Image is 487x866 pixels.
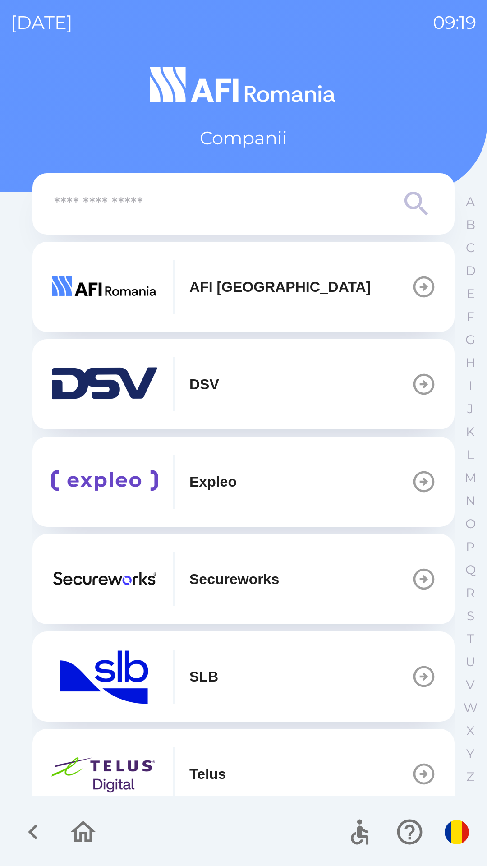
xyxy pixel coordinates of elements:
button: Telus [32,729,455,819]
button: G [459,328,482,351]
button: W [459,696,482,719]
button: T [459,627,482,650]
button: Z [459,765,482,788]
p: P [466,539,475,555]
p: Expleo [189,471,237,493]
p: I [469,378,472,394]
p: A [466,194,475,210]
button: D [459,259,482,282]
button: Expleo [32,437,455,527]
button: H [459,351,482,374]
button: E [459,282,482,305]
button: A [459,190,482,213]
p: R [466,585,475,601]
button: O [459,512,482,535]
button: K [459,420,482,443]
button: R [459,581,482,604]
p: DSV [189,373,219,395]
p: S [467,608,474,624]
img: 75f52d2f-686a-4e6a-90e2-4b12f5eeffd1.png [51,260,159,314]
img: ro flag [445,820,469,844]
p: K [466,424,475,440]
p: Companii [200,124,287,152]
img: 82bcf90f-76b5-4898-8699-c9a77ab99bdf.png [51,747,159,801]
p: V [466,677,475,693]
button: B [459,213,482,236]
p: C [466,240,475,256]
p: [DATE] [11,9,73,36]
button: Secureworks [32,534,455,624]
p: 09:19 [433,9,476,36]
p: AFI [GEOGRAPHIC_DATA] [189,276,371,298]
p: D [465,263,476,279]
button: Y [459,742,482,765]
img: Logo [32,63,455,106]
p: Y [466,746,474,762]
button: DSV [32,339,455,429]
p: B [466,217,475,233]
p: X [466,723,474,739]
p: W [464,700,478,716]
p: M [464,470,477,486]
p: H [465,355,476,371]
button: X [459,719,482,742]
button: U [459,650,482,673]
p: Z [466,769,474,785]
button: Q [459,558,482,581]
p: O [465,516,476,532]
p: Telus [189,763,226,785]
button: V [459,673,482,696]
p: J [467,401,473,417]
img: b802f91f-0631-48a4-8d21-27dd426beae4.png [51,357,159,411]
button: I [459,374,482,397]
button: AFI [GEOGRAPHIC_DATA] [32,242,455,332]
p: Q [465,562,476,578]
button: N [459,489,482,512]
p: G [465,332,475,348]
button: F [459,305,482,328]
p: E [466,286,475,302]
button: P [459,535,482,558]
button: SLB [32,631,455,722]
p: F [466,309,474,325]
button: J [459,397,482,420]
img: 20972833-2f7f-4d36-99fe-9acaa80a170c.png [51,552,159,606]
p: L [467,447,474,463]
p: N [465,493,476,509]
p: U [465,654,475,670]
button: C [459,236,482,259]
img: 03755b6d-6944-4efa-bf23-0453712930be.png [51,649,159,704]
p: Secureworks [189,568,279,590]
p: SLB [189,666,218,687]
button: M [459,466,482,489]
button: S [459,604,482,627]
p: T [467,631,474,647]
img: 10e83967-b993-470b-b22e-7c33373d2a4b.png [51,455,159,509]
button: L [459,443,482,466]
